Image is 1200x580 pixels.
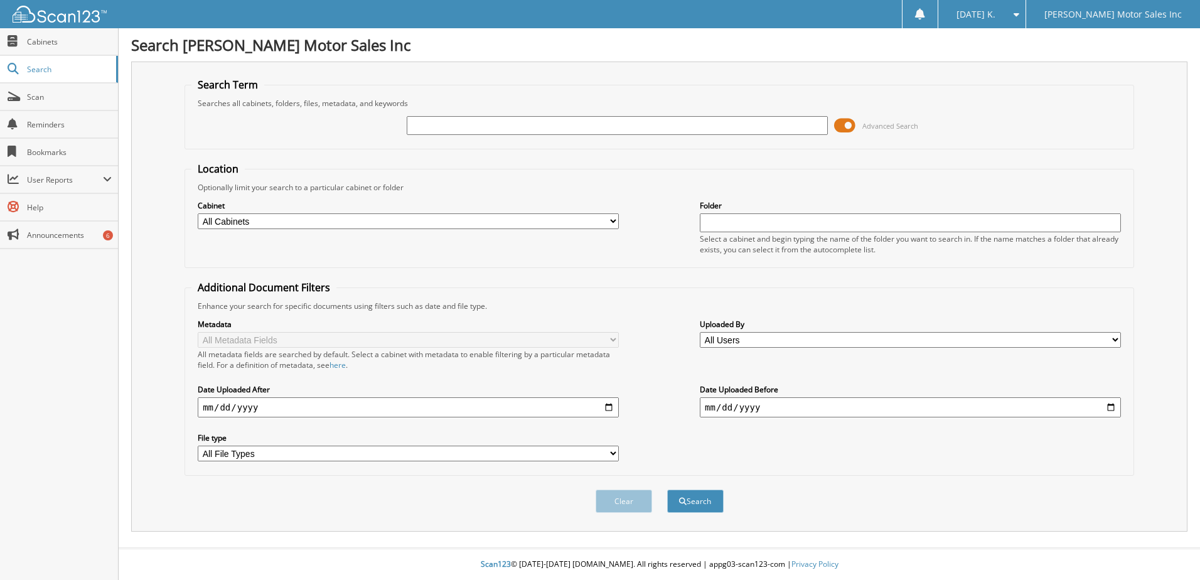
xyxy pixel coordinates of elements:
[198,384,619,395] label: Date Uploaded After
[103,230,113,240] div: 6
[27,92,112,102] span: Scan
[27,147,112,158] span: Bookmarks
[191,182,1127,193] div: Optionally limit your search to a particular cabinet or folder
[862,121,918,131] span: Advanced Search
[27,230,112,240] span: Announcements
[27,202,112,213] span: Help
[191,301,1127,311] div: Enhance your search for specific documents using filters such as date and file type.
[198,200,619,211] label: Cabinet
[191,162,245,176] legend: Location
[1044,11,1182,18] span: [PERSON_NAME] Motor Sales Inc
[198,319,619,330] label: Metadata
[13,6,107,23] img: scan123-logo-white.svg
[191,281,336,294] legend: Additional Document Filters
[119,549,1200,580] div: © [DATE]-[DATE] [DOMAIN_NAME]. All rights reserved | appg03-scan123-com |
[198,397,619,417] input: start
[700,384,1121,395] label: Date Uploaded Before
[27,119,112,130] span: Reminders
[596,490,652,513] button: Clear
[700,397,1121,417] input: end
[700,200,1121,211] label: Folder
[131,35,1187,55] h1: Search [PERSON_NAME] Motor Sales Inc
[198,432,619,443] label: File type
[700,234,1121,255] div: Select a cabinet and begin typing the name of the folder you want to search in. If the name match...
[27,36,112,47] span: Cabinets
[191,98,1127,109] div: Searches all cabinets, folders, files, metadata, and keywords
[481,559,511,569] span: Scan123
[27,64,110,75] span: Search
[667,490,724,513] button: Search
[700,319,1121,330] label: Uploaded By
[956,11,995,18] span: [DATE] K.
[791,559,838,569] a: Privacy Policy
[198,349,619,370] div: All metadata fields are searched by default. Select a cabinet with metadata to enable filtering b...
[191,78,264,92] legend: Search Term
[27,175,103,185] span: User Reports
[329,360,346,370] a: here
